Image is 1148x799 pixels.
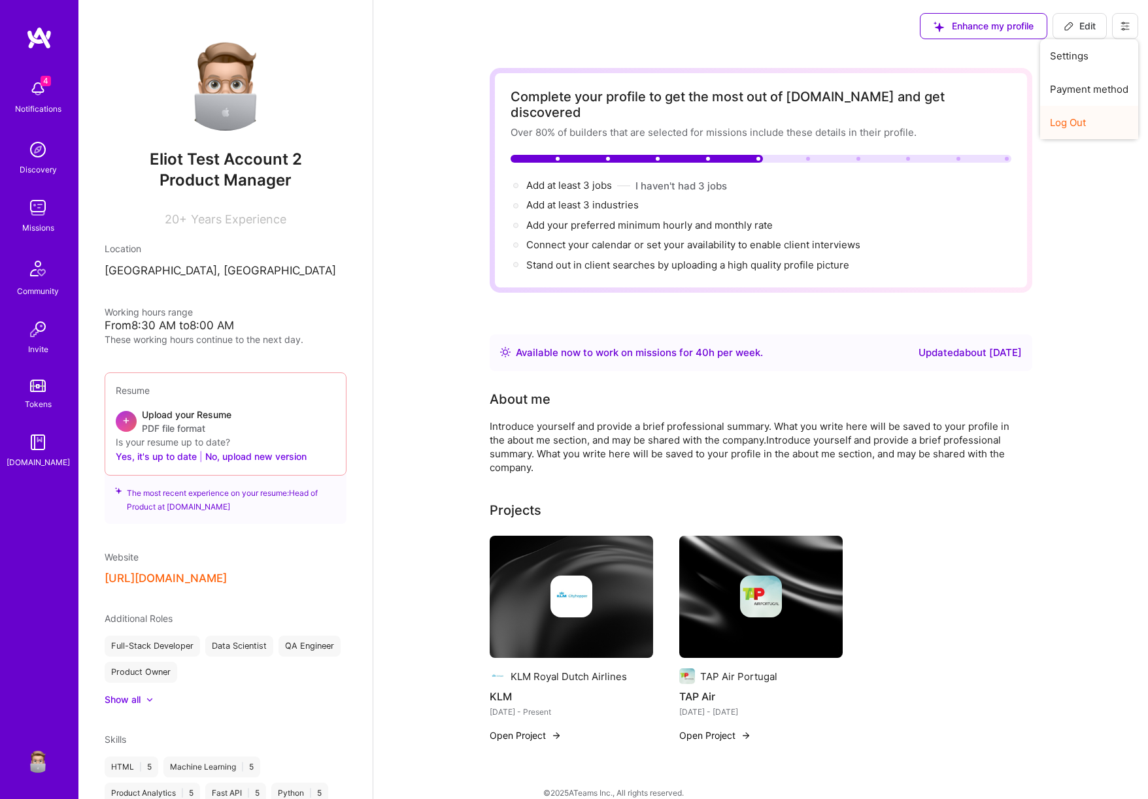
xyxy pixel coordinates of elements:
[511,125,1011,139] div: Over 80% of builders that are selected for missions include these details in their profile.
[526,179,612,191] span: Add at least 3 jobs
[490,389,550,409] div: About me
[25,76,51,102] img: bell
[511,89,1011,120] div: Complete your profile to get the most out of [DOMAIN_NAME] and get discovered
[1040,73,1138,106] button: Payment method
[934,22,944,32] i: icon SuggestedTeams
[173,26,278,131] img: User Avatar
[105,468,346,524] div: The most recent experience on your resume: Head of Product at [DOMAIN_NAME]
[490,668,505,684] img: Company logo
[309,788,312,798] span: |
[490,419,1013,474] div: Introduce yourself and provide a brief professional summary. What you write here will be saved to...
[105,636,200,657] div: Full-Stack Developer
[22,253,54,284] img: Community
[205,636,273,657] div: Data Scientist
[490,688,653,705] h4: KLM
[116,449,197,465] button: Yes, it's up to date
[15,102,61,116] div: Notifications
[105,263,346,279] p: [GEOGRAPHIC_DATA], [GEOGRAPHIC_DATA]
[181,788,184,798] span: |
[241,762,244,772] span: |
[7,455,70,469] div: [DOMAIN_NAME]
[22,221,54,235] div: Missions
[679,728,751,742] button: Open Project
[30,380,46,392] img: tokens
[105,693,141,706] div: Show all
[679,688,843,705] h4: TAP Air
[511,670,627,683] div: KLM Royal Dutch Airlines
[919,345,1022,361] div: Updated about [DATE]
[25,429,51,455] img: guide book
[696,346,709,359] span: 40
[191,212,286,226] span: Years Experience
[920,13,1047,39] button: Enhance my profile
[500,347,511,357] img: Availability
[679,705,843,719] div: [DATE] - [DATE]
[26,26,52,50] img: logo
[105,242,346,255] div: Location
[679,536,843,659] img: cover
[526,238,860,251] span: Connect your calendar or set your availability to enable client interviews
[635,179,727,193] button: I haven't had 3 jobs
[490,728,562,742] button: Open Project
[1053,13,1107,39] button: Edit
[116,408,335,435] div: +Upload your ResumePDF file format
[105,319,346,333] div: From 8:30 AM to 8:00 AM
[105,551,139,563] span: Website
[105,757,158,777] div: HTML 5
[28,342,48,356] div: Invite
[116,385,150,396] span: Resume
[105,306,193,318] span: Working hours range
[17,284,59,298] div: Community
[105,734,126,745] span: Skills
[116,435,335,449] div: Is your resume up to date?
[526,219,773,231] span: Add your preferred minimum hourly and monthly rate
[516,345,763,361] div: Available now to work on missions for h per week .
[279,636,341,657] div: QA Engineer
[199,449,203,463] span: |
[122,413,130,427] span: +
[139,762,142,772] span: |
[25,397,52,411] div: Tokens
[105,662,177,683] div: Product Owner
[115,486,122,495] i: icon SuggestedTeams
[551,730,562,741] img: arrow-right
[20,163,57,176] div: Discovery
[25,137,51,163] img: discovery
[205,449,307,465] button: No, upload new version
[490,705,653,719] div: [DATE] - Present
[105,333,346,346] div: These working hours continue to the next day.
[700,670,777,683] div: TAP Air Portugal
[25,195,51,221] img: teamwork
[741,730,751,741] img: arrow-right
[25,747,51,773] img: User Avatar
[160,171,292,189] span: Product Manager
[105,613,173,624] span: Additional Roles
[165,212,187,226] span: 20+
[247,788,250,798] span: |
[1040,39,1138,73] button: Settings
[1064,20,1096,33] span: Edit
[490,500,541,520] div: Projects
[163,757,260,777] div: Machine Learning 5
[142,421,231,435] span: PDF file format
[526,258,849,272] div: Stand out in client searches by uploading a high quality profile picture
[41,76,51,86] span: 4
[1040,106,1138,139] button: Log Out
[550,576,592,617] img: Company logo
[105,572,227,585] button: [URL][DOMAIN_NAME]
[490,536,653,659] img: cover
[142,408,231,435] div: Upload your Resume
[679,668,695,684] img: Company logo
[105,150,346,169] span: Eliot Test Account 2
[22,747,54,773] a: User Avatar
[740,576,782,617] img: Company logo
[934,20,1034,33] span: Enhance my profile
[526,199,639,211] span: Add at least 3 industries
[25,316,51,342] img: Invite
